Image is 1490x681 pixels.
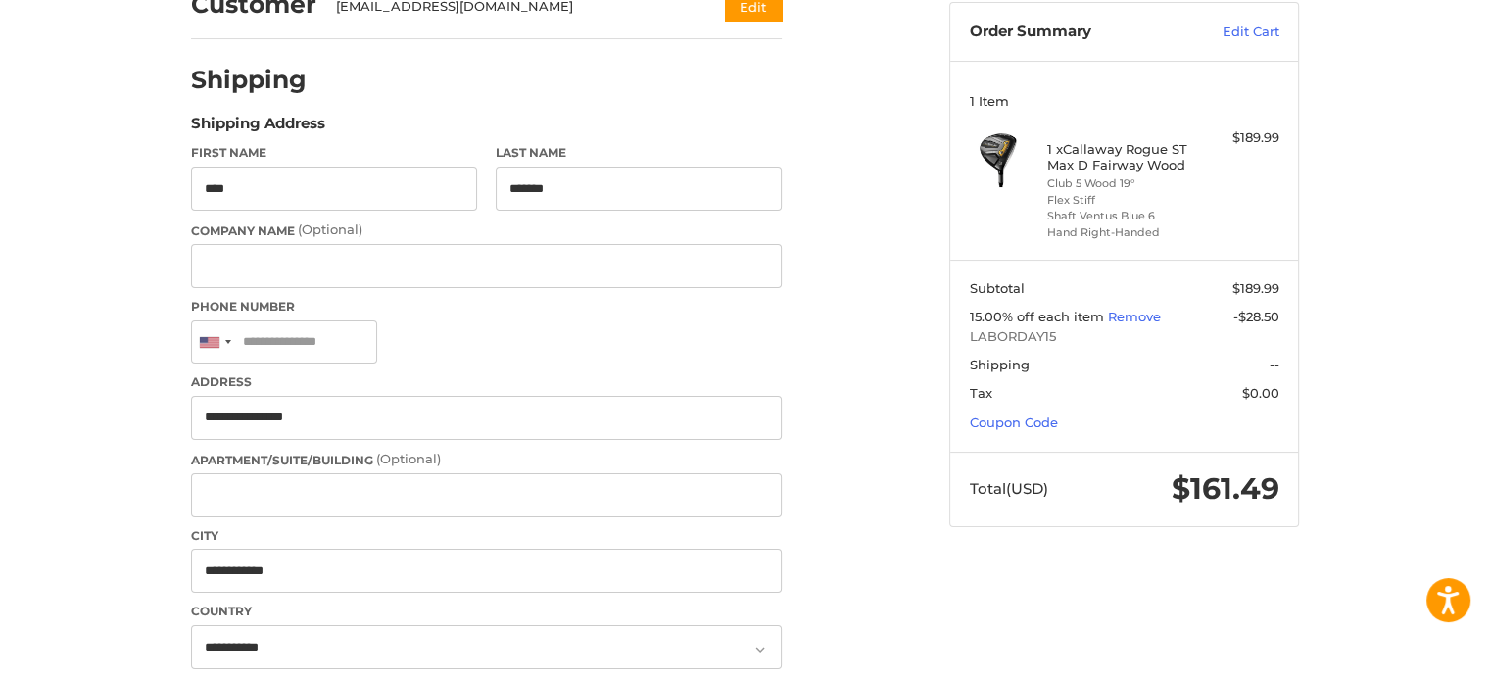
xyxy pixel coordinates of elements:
span: 15.00% off each item [970,309,1108,324]
li: Shaft Ventus Blue 6 [1047,208,1197,224]
h4: 1 x Callaway Rogue ST Max D Fairway Wood [1047,141,1197,173]
label: City [191,527,782,545]
span: $0.00 [1242,385,1279,401]
small: (Optional) [298,221,362,237]
li: Hand Right-Handed [1047,224,1197,241]
label: Country [191,603,782,620]
h3: Order Summary [970,23,1180,42]
span: -- [1270,357,1279,372]
a: Edit Cart [1180,23,1279,42]
h3: 1 Item [970,93,1279,109]
legend: Shipping Address [191,113,325,144]
span: -$28.50 [1233,309,1279,324]
span: Total (USD) [970,479,1048,498]
h2: Shipping [191,65,307,95]
li: Flex Stiff [1047,192,1197,209]
label: Last Name [496,144,782,162]
span: $189.99 [1232,280,1279,296]
label: First Name [191,144,477,162]
span: $161.49 [1172,470,1279,507]
div: $189.99 [1202,128,1279,148]
div: United States: +1 [192,321,237,364]
span: Subtotal [970,280,1025,296]
a: Remove [1108,309,1161,324]
label: Company Name [191,220,782,240]
label: Address [191,373,782,391]
small: (Optional) [376,451,441,466]
label: Phone Number [191,298,782,316]
span: Shipping [970,357,1030,372]
label: Apartment/Suite/Building [191,450,782,469]
li: Club 5 Wood 19° [1047,175,1197,192]
span: Tax [970,385,992,401]
span: LABORDAY15 [970,327,1279,347]
a: Coupon Code [970,414,1058,430]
